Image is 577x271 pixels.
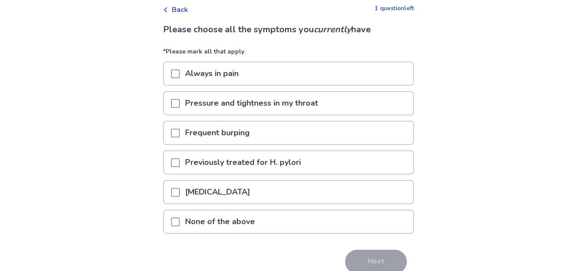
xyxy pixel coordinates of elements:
p: None of the above [180,210,260,233]
p: [MEDICAL_DATA] [180,181,255,203]
p: Always in pain [180,62,244,85]
p: Previously treated for H. pylori [180,151,306,174]
span: Back [172,4,188,15]
p: Frequent burping [180,122,255,144]
p: *Please mark all that apply [163,47,414,61]
i: currently [314,23,351,35]
p: Please choose all the symptoms you have [163,23,414,36]
p: 1 question left [375,4,414,13]
p: Pressure and tightness in my throat [180,92,323,115]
